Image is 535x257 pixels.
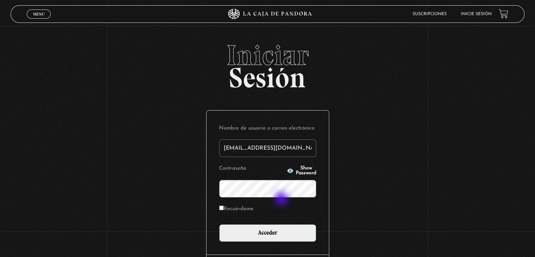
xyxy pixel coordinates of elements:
[219,204,254,215] label: Recuérdame
[219,163,285,174] label: Contraseña
[296,166,316,176] span: Show Password
[287,166,316,176] button: Show Password
[11,41,524,69] span: Iniciar
[11,41,524,86] h2: Sesión
[219,206,224,210] input: Recuérdame
[33,12,45,16] span: Menu
[413,12,447,16] a: Suscripciones
[219,123,316,134] label: Nombre de usuario o correo electrónico
[499,9,508,19] a: View your shopping cart
[31,18,47,23] span: Cerrar
[461,12,492,16] a: Inicie sesión
[219,224,316,242] input: Acceder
